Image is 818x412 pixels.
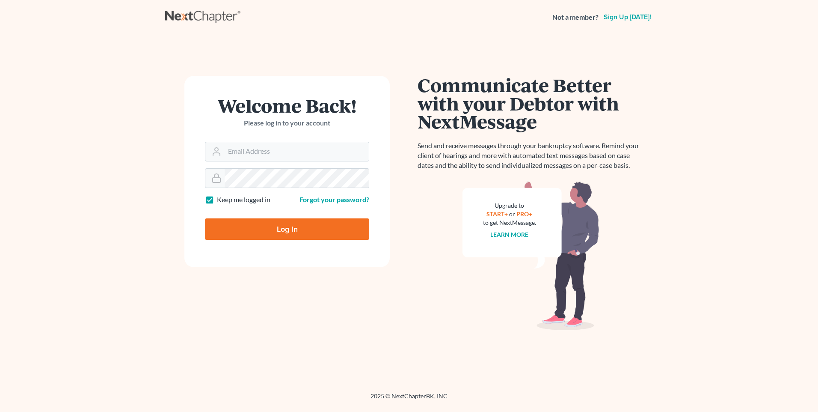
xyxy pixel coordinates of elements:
[205,118,369,128] p: Please log in to your account
[217,195,270,205] label: Keep me logged in
[225,142,369,161] input: Email Address
[552,12,599,22] strong: Not a member?
[205,96,369,115] h1: Welcome Back!
[517,210,533,218] a: PRO+
[491,231,529,238] a: Learn more
[483,218,536,227] div: to get NextMessage.
[462,181,599,331] img: nextmessage_bg-59042aed3d76b12b5cd301f8e5b87938c9018125f34e5fa2b7a6b67550977c72.svg
[418,76,644,131] h1: Communicate Better with your Debtor with NextMessage
[418,141,644,170] p: Send and receive messages through your bankruptcy software. Remind your client of hearings and mo...
[483,201,536,210] div: Upgrade to
[299,195,369,203] a: Forgot your password?
[165,392,653,407] div: 2025 © NextChapterBK, INC
[487,210,508,218] a: START+
[510,210,516,218] span: or
[205,218,369,240] input: Log In
[602,14,653,21] a: Sign up [DATE]!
